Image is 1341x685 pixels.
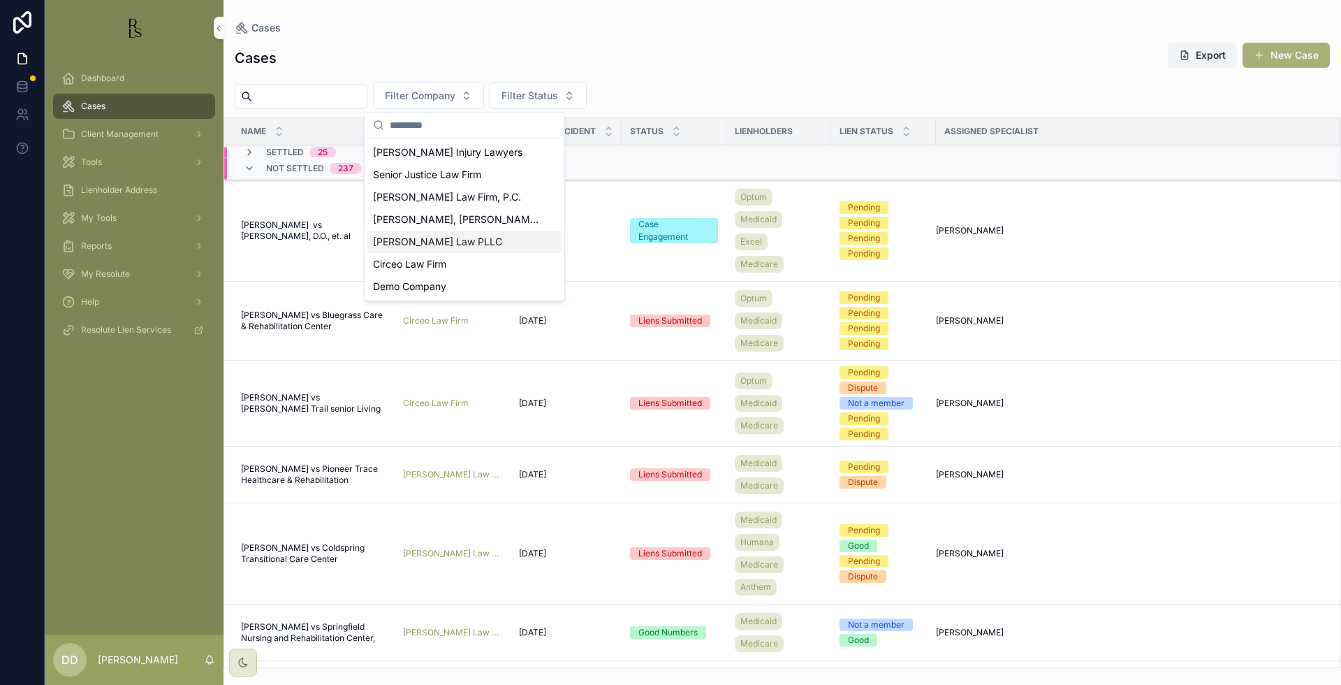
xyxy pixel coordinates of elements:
span: [PERSON_NAME] Injury Lawyers [373,145,522,159]
a: Optum [735,290,772,307]
a: Medicare [735,335,784,352]
div: Pending [848,338,880,350]
div: Pending [848,322,880,335]
div: Liens Submitted [638,468,702,481]
a: Reports [53,233,215,259]
span: Resolute Lien Services [81,324,171,336]
a: [PERSON_NAME] Law PLLC [403,469,502,480]
span: Optum [740,192,767,203]
span: Cases [81,101,105,112]
a: Liens Submitted [630,397,718,410]
button: Export [1168,43,1237,68]
div: Pending [848,524,880,537]
span: Filter Status [501,89,558,103]
span: [PERSON_NAME] vs [PERSON_NAME] Trail senior Living [241,392,386,414]
span: Anthem [740,582,771,593]
span: [DATE] [519,315,546,326]
div: Dispute [848,382,878,394]
span: Medicaid [740,458,777,469]
div: Good Numbers [638,626,698,639]
a: [PERSON_NAME] Law PLLC [403,627,502,638]
a: Tools [53,150,215,175]
button: New Case [1243,43,1330,68]
span: Settled [266,147,304,158]
span: [PERSON_NAME] [936,398,1004,409]
a: OptumMedicaidMedicare [735,287,823,354]
span: Lien Status [840,126,893,137]
span: Circeo Law Firm [403,315,469,326]
div: Pending [848,232,880,245]
a: Optum [735,373,772,389]
a: [PERSON_NAME] vs [PERSON_NAME], D.O., et. al [241,219,386,242]
a: Circeo Law Firm [403,398,502,409]
div: Pending [848,291,880,304]
span: Medicaid [740,514,777,526]
a: Medicaid [735,312,782,329]
div: scrollable content [45,56,223,361]
a: [PERSON_NAME] [936,627,1324,638]
span: [PERSON_NAME], [PERSON_NAME] & [PERSON_NAME], PLLC [373,212,539,226]
a: [PERSON_NAME] vs Coldspring Transitional Care Center [241,542,386,565]
a: Humana [735,534,779,551]
span: [PERSON_NAME] [936,627,1004,638]
div: Liens Submitted [638,397,702,410]
a: OptumMedicaidMedicare [735,370,823,437]
span: [PERSON_NAME] Law PLLC [403,548,502,559]
div: Dispute [848,570,878,583]
div: Pending [848,412,880,425]
span: [PERSON_NAME] [936,225,1004,236]
span: Status [630,126,664,137]
span: Medicaid [740,214,777,225]
div: Suggestions [365,138,564,301]
div: Good [848,540,869,552]
a: PendingPendingPendingPending [840,201,928,260]
a: [PERSON_NAME] [936,315,1324,326]
a: Dashboard [53,66,215,91]
a: Medicaid [735,455,782,472]
span: Medicare [740,559,778,570]
span: Cases [251,21,281,35]
span: Demo Company [373,280,446,294]
a: Case Engagement [630,218,718,243]
div: Case Engagement [638,218,710,243]
a: [DATE] [519,315,613,326]
div: Pending [848,428,880,440]
span: Excel [740,236,762,247]
span: [DATE] [519,398,546,409]
span: Tools [81,157,102,168]
a: Client Management [53,122,215,147]
a: Medicare [735,635,784,652]
a: [PERSON_NAME] vs Springfield Nursing and Rehabilitation Center, [241,621,386,644]
span: [PERSON_NAME] Law Firm, P.C. [373,190,521,204]
a: Circeo Law Firm [403,398,469,409]
span: Optum [740,375,767,387]
span: Medicaid [740,315,777,326]
span: My Resolute [81,268,130,280]
a: OptumMedicaidExcelMedicare [735,186,823,275]
span: Senior Justice Law Firm [373,168,481,182]
span: [DATE] [519,469,546,480]
a: My Tools [53,206,215,231]
a: Optum [735,189,772,206]
div: Pending [848,366,880,379]
a: MedicaidHumanaMedicareAnthem [735,509,823,598]
a: [PERSON_NAME] vs Pioneer Trace Healthcare & Rehabilitation [241,463,386,486]
a: Medicare [735,477,784,494]
a: Cases [235,21,281,35]
a: Help [53,289,215,315]
a: My Resolute [53,261,215,287]
button: Select Button [373,82,484,109]
a: [DATE] [519,225,613,236]
button: Select Button [490,82,587,109]
span: Medicare [740,420,778,431]
div: Liens Submitted [638,315,702,327]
